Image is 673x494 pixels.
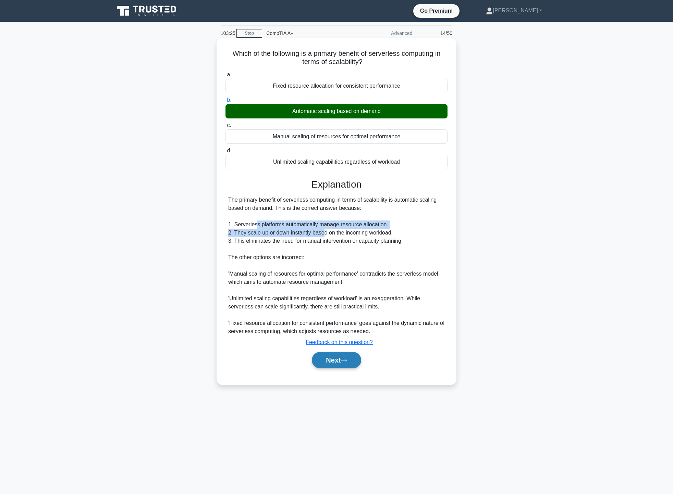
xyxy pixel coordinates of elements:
div: Automatic scaling based on demand [225,104,448,118]
a: Stop [236,29,262,38]
span: a. [227,72,231,77]
div: 14/50 [416,26,456,40]
div: Fixed resource allocation for consistent performance [225,79,448,93]
button: Next [312,352,361,368]
h3: Explanation [230,179,443,190]
div: Manual scaling of resources for optimal performance [225,129,448,144]
div: The primary benefit of serverless computing in terms of scalability is automatic scaling based on... [228,196,445,335]
a: Feedback on this question? [306,339,373,345]
div: 103:25 [217,26,236,40]
span: c. [227,122,231,128]
a: Go Premium [416,7,457,15]
div: CompTIA A+ [262,26,356,40]
div: Advanced [356,26,416,40]
h5: Which of the following is a primary benefit of serverless computing in terms of scalability? [225,49,448,66]
span: d. [227,148,231,153]
a: [PERSON_NAME] [469,4,559,17]
span: b. [227,97,231,103]
div: Unlimited scaling capabilities regardless of workload [225,155,448,169]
